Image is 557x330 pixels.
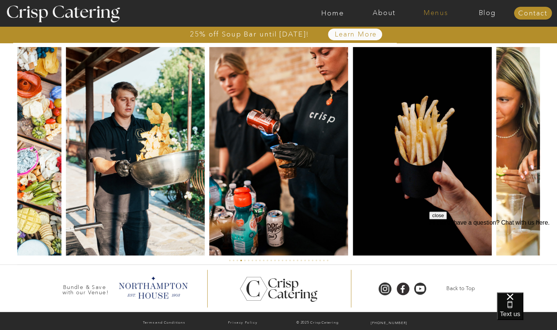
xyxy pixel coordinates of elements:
[205,319,281,327] a: Privacy Policy
[229,260,231,261] li: Page dot 1
[307,9,358,17] a: Home
[233,260,234,261] li: Page dot 2
[323,260,325,261] li: Page dot 26
[429,211,557,302] iframe: podium webchat widget prompt
[163,30,336,38] a: 25% off Soup Bar until [DATE]!
[410,9,461,17] a: Menus
[514,10,552,17] a: Contact
[461,9,513,17] a: Blog
[358,9,410,17] a: About
[327,260,328,261] li: Page dot 27
[355,319,423,327] a: [PHONE_NUMBER]
[126,319,202,327] a: Terms and Conditions
[60,284,112,292] h3: Bundle & Save with our Venue!
[317,31,395,38] a: Learn More
[497,292,557,330] iframe: podium webchat widget bubble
